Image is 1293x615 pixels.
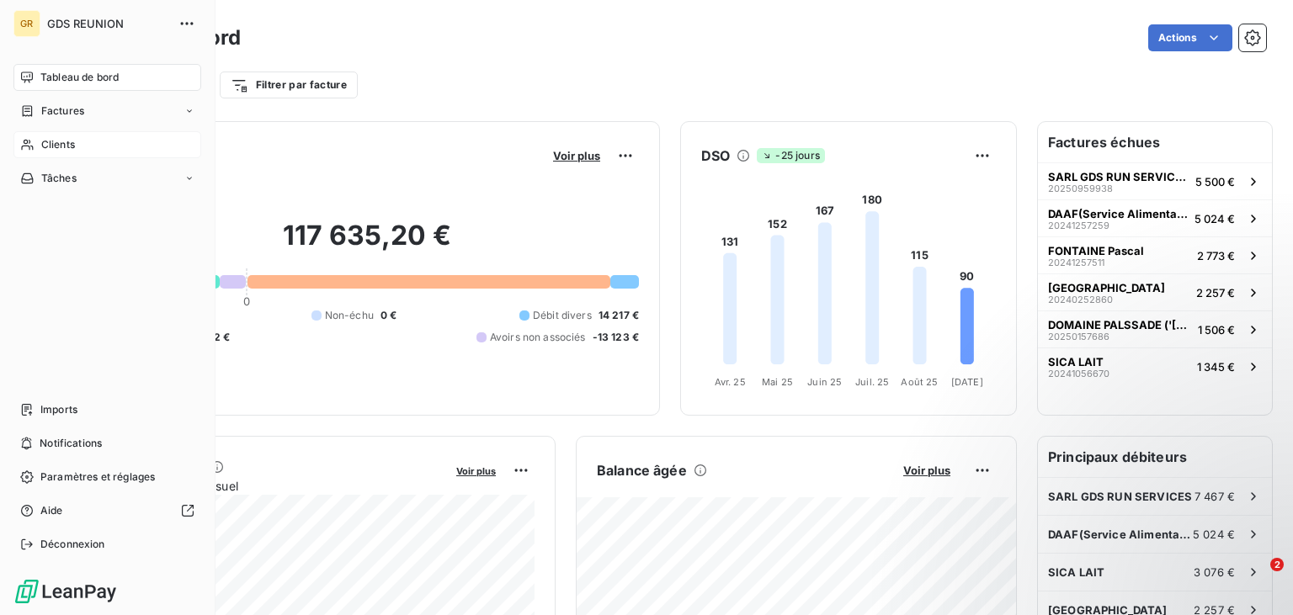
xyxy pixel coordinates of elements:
[1048,294,1113,305] span: 20240252860
[1048,170,1189,183] span: SARL GDS RUN SERVICES
[593,330,639,345] span: -13 123 €
[40,503,63,518] span: Aide
[1195,175,1235,188] span: 5 500 €
[1048,331,1109,342] span: 20250157686
[1048,565,1104,579] span: SICA LAIT
[1270,558,1284,571] span: 2
[1048,368,1109,379] span: 20241056670
[95,219,639,269] h2: 117 635,20 €
[41,103,84,119] span: Factures
[1048,220,1109,231] span: 20241257259
[807,376,842,388] tspan: Juin 25
[41,137,75,152] span: Clients
[553,149,600,162] span: Voir plus
[599,308,639,323] span: 14 217 €
[220,72,358,98] button: Filtrer par facture
[456,465,496,477] span: Voir plus
[1048,183,1113,194] span: 20250959938
[903,464,950,477] span: Voir plus
[548,148,605,163] button: Voir plus
[1038,310,1272,347] button: DOMAINE PALSSADE ('[PERSON_NAME]202501576861 506 €
[1038,162,1272,199] button: SARL GDS RUN SERVICES202509599385 500 €
[41,171,77,186] span: Tâches
[1194,565,1235,579] span: 3 076 €
[1038,122,1272,162] h6: Factures échues
[1038,273,1272,310] button: [GEOGRAPHIC_DATA]202402528602 257 €
[40,70,119,85] span: Tableau de bord
[901,376,938,388] tspan: Août 25
[451,463,501,478] button: Voir plus
[1197,360,1235,374] span: 1 345 €
[757,148,824,163] span: -25 jours
[1197,249,1235,262] span: 2 773 €
[1038,236,1272,273] button: FONTAINE Pascal202412575112 773 €
[1038,437,1272,477] h6: Principaux débiteurs
[40,402,77,417] span: Imports
[956,452,1293,570] iframe: Intercom notifications message
[1048,257,1104,268] span: 20241257511
[762,376,793,388] tspan: Mai 25
[490,330,586,345] span: Avoirs non associés
[13,578,118,605] img: Logo LeanPay
[597,460,687,480] h6: Balance âgée
[1148,24,1232,51] button: Actions
[951,376,983,388] tspan: [DATE]
[715,376,746,388] tspan: Avr. 25
[855,376,889,388] tspan: Juil. 25
[40,436,102,451] span: Notifications
[243,294,250,308] span: 0
[325,308,374,323] span: Non-échu
[47,17,168,30] span: GDS REUNION
[701,146,730,166] h6: DSO
[533,308,592,323] span: Débit divers
[95,477,444,495] span: Chiffre d'affaires mensuel
[1195,212,1235,225] span: 5 024 €
[380,308,396,323] span: 0 €
[1048,355,1104,368] span: SICA LAIT
[1038,347,1272,384] button: SICA LAIT202410566701 345 €
[1196,286,1235,300] span: 2 257 €
[1236,558,1276,598] iframe: Intercom live chat
[1198,323,1235,337] span: 1 506 €
[40,537,105,552] span: Déconnexion
[1048,244,1144,257] span: FONTAINE Pascal
[13,10,40,37] div: GR
[1048,281,1165,294] span: [GEOGRAPHIC_DATA]
[1038,199,1272,236] button: DAAF(Service Alimentation)202412572595 024 €
[1048,318,1191,331] span: DOMAINE PALSSADE ('[PERSON_NAME]
[40,469,155,485] span: Paramètres et réglages
[898,463,955,478] button: Voir plus
[1048,207,1188,220] span: DAAF(Service Alimentation)
[13,497,201,524] a: Aide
